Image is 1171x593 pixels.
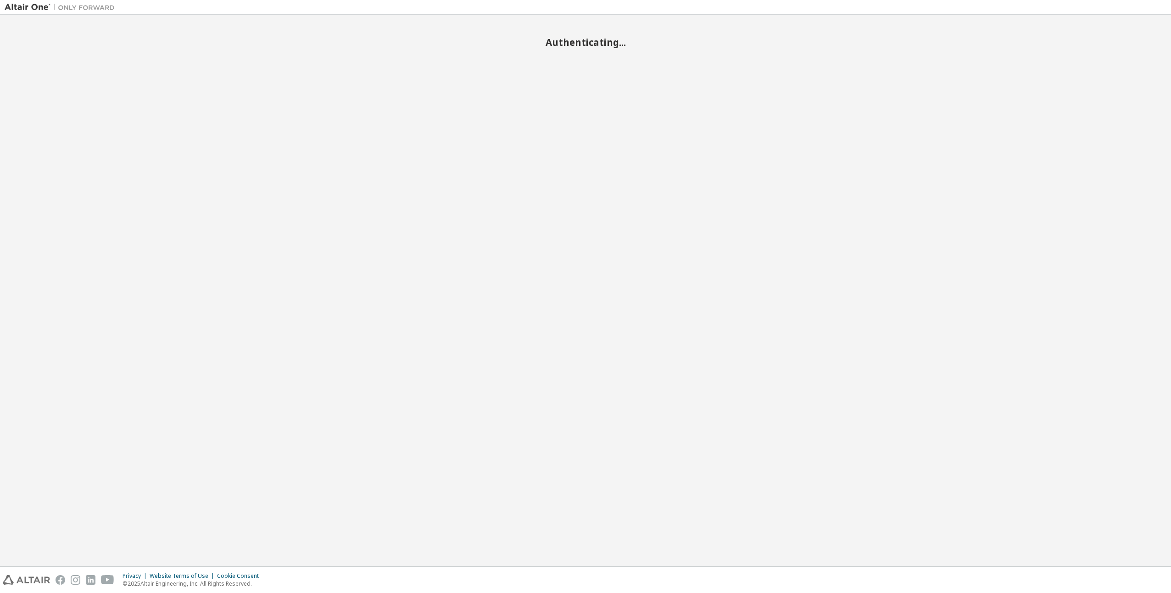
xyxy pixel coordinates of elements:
img: Altair One [5,3,119,12]
img: altair_logo.svg [3,575,50,585]
div: Cookie Consent [217,572,264,580]
div: Website Terms of Use [150,572,217,580]
img: instagram.svg [71,575,80,585]
p: © 2025 Altair Engineering, Inc. All Rights Reserved. [123,580,264,587]
h2: Authenticating... [5,36,1166,48]
img: facebook.svg [56,575,65,585]
img: linkedin.svg [86,575,95,585]
img: youtube.svg [101,575,114,585]
div: Privacy [123,572,150,580]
